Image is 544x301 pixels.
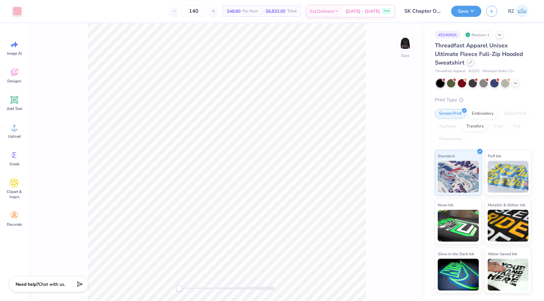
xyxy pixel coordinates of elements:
img: Back [399,37,412,50]
span: Threadfast Apparel Unisex Ultimate Fleece Full-Zip Hooded Sweatshirt [435,42,523,66]
img: Standard [438,161,479,193]
span: Decorate [7,222,22,227]
button: Save [451,6,481,17]
span: Upload [8,134,21,139]
img: Metallic & Glitter Ink [488,210,529,242]
input: Untitled Design [400,5,446,17]
span: Chat with us. [38,281,65,287]
span: Est. Delivery [310,8,334,15]
span: Puff Ink [488,153,501,159]
span: [DATE] - [DATE] [345,8,380,15]
span: Greek [10,161,19,167]
span: Glow in the Dark Ink [438,250,474,257]
div: Digital Print [500,109,531,119]
div: # 524095A [435,31,460,39]
div: Transfers [462,122,488,131]
span: Neon Ink [438,202,453,208]
span: Add Text [7,106,22,111]
span: Threadfast Apparel [435,69,465,74]
img: Rachel Zimmerman [516,5,528,17]
img: Neon Ink [438,210,479,242]
span: Total [287,8,297,15]
input: – – [181,5,206,17]
span: Designs [7,79,21,84]
a: RZ [505,5,531,17]
span: Free [384,9,390,13]
div: Screen Print [435,109,466,119]
div: Rhinestones [435,134,466,144]
img: Glow in the Dark Ink [438,259,479,291]
strong: Need help? [16,281,38,287]
img: Water based Ink [488,259,529,291]
span: Water based Ink [488,250,517,257]
span: Minimum Order: 12 + [483,69,514,74]
span: $6,832.00 [266,8,285,15]
span: # 320Z [469,69,479,74]
div: Accessibility label [176,285,182,291]
span: Metallic & Glitter Ink [488,202,525,208]
span: Per Item [242,8,258,15]
div: Back [401,53,409,58]
div: Revision 1 [464,31,493,39]
span: $48.80 [227,8,241,15]
img: Puff Ink [488,161,529,193]
span: Clipart & logos [4,189,25,199]
span: Image AI [7,51,22,56]
div: Embroidery [468,109,498,119]
span: Standard [438,153,455,159]
div: Vinyl [490,122,507,131]
div: Foil [509,122,524,131]
span: RZ [508,8,514,15]
div: Print Type [435,96,531,104]
div: Applique [435,122,460,131]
